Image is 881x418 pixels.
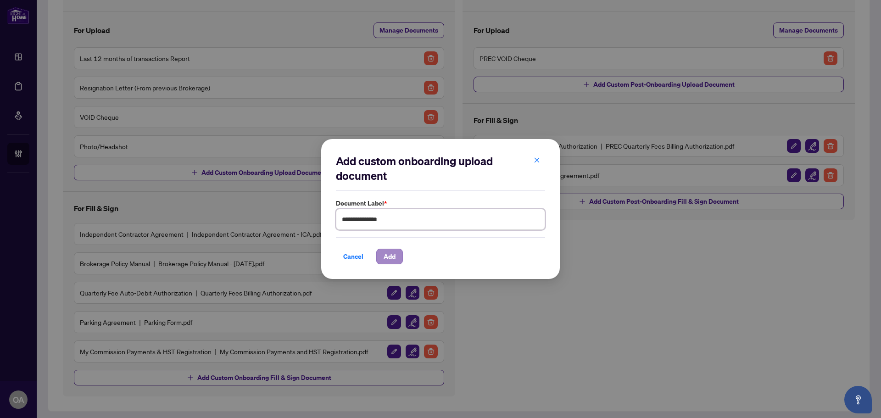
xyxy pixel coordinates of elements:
h2: Add custom onboarding upload document [336,154,545,183]
button: Open asap [844,386,872,413]
span: Add [384,249,396,264]
span: Cancel [343,249,363,264]
button: Add [376,249,403,264]
span: close [534,157,540,163]
button: Cancel [336,249,371,264]
label: Document Label [336,198,545,208]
